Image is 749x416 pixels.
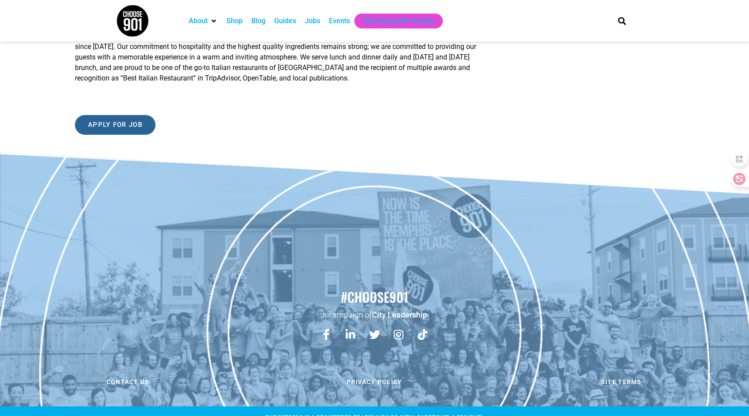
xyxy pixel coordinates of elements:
a: Contact us [7,373,249,391]
span: Privacy Policy [346,379,402,385]
input: Apply for job [75,115,155,135]
a: Blog [251,16,265,26]
p: [PERSON_NAME] is a casual neighborhood Italian restaurant offering a blend of traditional and mod... [75,31,484,84]
a: Jobs [305,16,320,26]
h2: #choose901 [4,288,745,306]
a: Guides [274,16,296,26]
p: a campaign of [4,309,745,320]
div: Search [615,14,629,28]
a: City Leadership [372,310,427,319]
span: Site Terms [601,379,642,385]
div: About [184,14,222,28]
a: About [189,16,208,26]
nav: Main nav [184,14,603,28]
span: Contact us [106,379,149,385]
a: Site Terms [500,373,742,391]
a: Privacy Policy [253,373,495,391]
a: Get Choose901 Emails [363,16,434,26]
a: Events [329,16,350,26]
a: Shop [226,16,243,26]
